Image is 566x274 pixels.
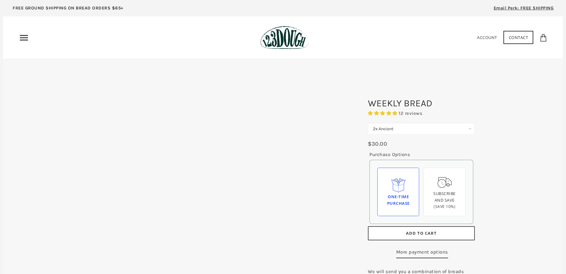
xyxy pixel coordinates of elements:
nav: Primary [19,33,29,43]
span: Subscribe and save [433,191,456,203]
div: $30.00 [368,139,387,148]
span: (Save 10%) [434,204,455,209]
img: 123Dough Bakery [260,26,308,49]
legend: Purchase Options [369,151,410,158]
p: FREE GROUND SHIPPING ON BREAD ORDERS $65+ [13,5,124,12]
a: Contact [503,31,534,44]
span: 12 reviews [399,110,422,116]
a: Email Perk: FREE SHIPPING [484,3,563,16]
a: FREE GROUND SHIPPING ON BREAD ORDERS $65+ [3,3,133,16]
a: More payment options [396,248,448,258]
span: 4.92 stars [368,110,399,116]
div: One-time Purchase [383,193,414,207]
button: Add to Cart [368,226,475,240]
span: Add to Cart [406,230,437,236]
h1: WEEKLY BREAD [363,93,480,113]
span: Email Perk: FREE SHIPPING [494,5,554,11]
a: Account [477,35,497,40]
